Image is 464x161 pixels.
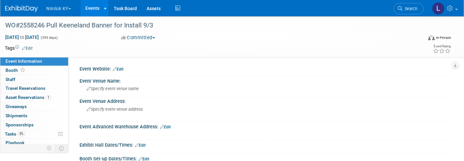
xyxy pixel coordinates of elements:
span: [DATE] [DATE] [5,34,39,40]
div: Event Advanced Warehouse Address: [80,122,451,130]
a: Playbook [0,138,68,147]
img: Format-Inperson.png [428,35,435,40]
td: Toggle Event Tabs [55,144,68,153]
a: Booth [0,66,68,75]
td: Tags [5,45,33,51]
a: Event Information [0,57,68,66]
span: Tasks [5,131,25,137]
span: Specify event venue name [87,86,139,91]
td: Personalize Event Tab Strip [44,144,55,153]
div: In-Person [436,35,451,40]
span: Staff [6,77,15,82]
span: Booth [6,68,26,73]
button: Committed [119,34,158,41]
a: Staff [0,75,68,84]
span: Giveaways [6,104,27,109]
span: Event Information [6,58,42,64]
span: (394 days) [40,36,58,40]
span: Specify event venue address [87,107,143,112]
span: 0% [18,131,25,136]
a: Edit [135,143,146,148]
a: Tasks0% [0,130,68,138]
a: Search [394,3,424,14]
div: Event Format [385,34,451,44]
div: Event Venue Address: [80,96,451,105]
a: Edit [113,67,123,72]
a: Edit [160,125,171,129]
a: Edit [22,46,33,51]
div: Event Venue Name: [80,76,451,84]
a: Shipments [0,111,68,120]
img: Luc Schaefer [432,2,444,15]
span: Shipments [6,113,27,118]
div: Event Rating [433,45,451,48]
img: ExhibitDay [5,6,38,12]
span: Travel Reservations [6,86,45,91]
div: Event Website: [80,64,451,72]
span: Booth not reserved yet [20,68,26,72]
a: Travel Reservations [0,84,68,93]
div: WO#2558246 Pull Keeneland Banner for Install 9/3 [3,20,413,31]
span: Sponsorships [6,122,34,127]
a: Asset Reservations1 [0,93,68,102]
div: Exhibit Hall Dates/Times: [80,140,451,149]
span: Playbook [6,140,24,145]
a: Giveaways [0,102,68,111]
span: Asset Reservations [6,95,51,100]
a: Sponsorships [0,121,68,129]
span: 1 [46,95,51,100]
span: to [19,35,25,40]
span: Search [402,6,417,11]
